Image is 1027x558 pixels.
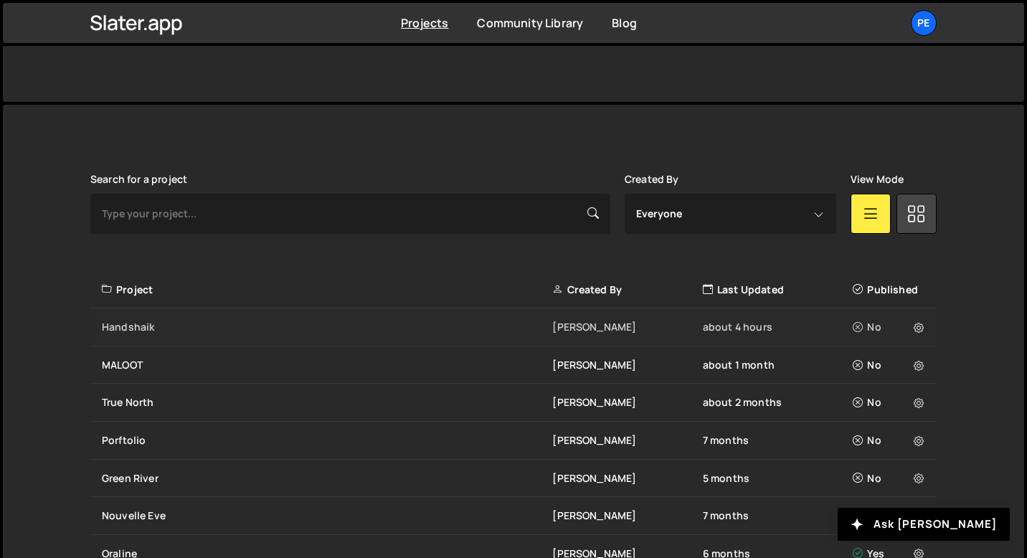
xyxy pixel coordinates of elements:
div: [PERSON_NAME] [552,433,702,448]
div: No [853,320,928,334]
div: No [853,471,928,486]
a: Green River [PERSON_NAME] 5 months No [90,460,937,498]
div: about 4 hours [703,320,853,334]
div: [PERSON_NAME] [552,471,702,486]
a: Projects [401,15,448,31]
div: 7 months [703,433,853,448]
div: 7 months [703,509,853,523]
div: No [853,358,928,372]
div: Project [102,283,552,297]
div: [PERSON_NAME] [552,509,702,523]
input: Type your project... [90,194,610,234]
div: [PERSON_NAME] [552,358,702,372]
div: Handshaik [102,320,552,334]
a: Handshaik [PERSON_NAME] about 4 hours No [90,308,937,346]
div: about 1 month [703,358,853,372]
button: Ask [PERSON_NAME] [838,508,1010,541]
a: Pe [911,10,937,36]
div: about 2 months [703,395,853,410]
div: No [853,433,928,448]
div: Last Updated [703,283,853,297]
div: No [853,395,928,410]
label: View Mode [851,174,904,185]
a: Community Library [477,15,583,31]
div: Created By [552,283,702,297]
div: True North [102,395,552,410]
div: MALOOT [102,358,552,372]
div: Nouvelle Eve [102,509,552,523]
label: Search for a project [90,174,187,185]
div: [PERSON_NAME] [552,395,702,410]
a: MALOOT [PERSON_NAME] about 1 month No [90,346,937,384]
div: Green River [102,471,552,486]
div: 5 months [703,471,853,486]
a: True North [PERSON_NAME] about 2 months No [90,384,937,422]
a: Porftolio [PERSON_NAME] 7 months No [90,422,937,460]
div: Published [853,283,928,297]
div: Porftolio [102,433,552,448]
div: [PERSON_NAME] [552,320,702,334]
a: Nouvelle Eve [PERSON_NAME] 7 months Yes [90,497,937,535]
label: Created By [625,174,679,185]
a: Blog [612,15,637,31]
